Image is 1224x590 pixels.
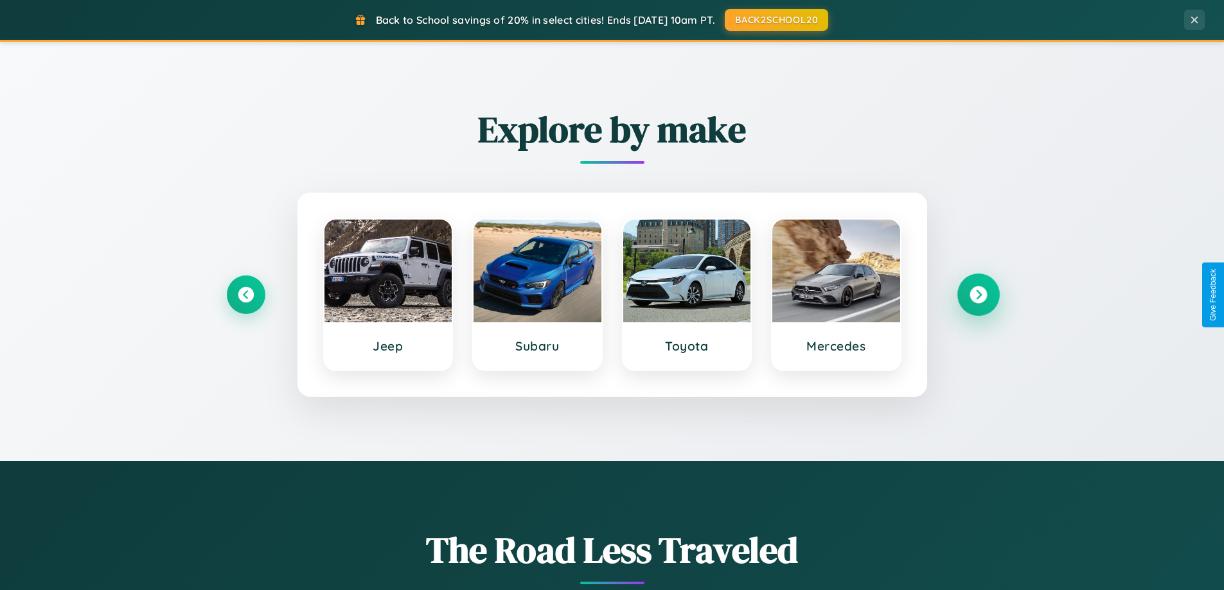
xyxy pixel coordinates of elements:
[785,338,887,354] h3: Mercedes
[725,9,828,31] button: BACK2SCHOOL20
[337,338,439,354] h3: Jeep
[1209,269,1218,321] div: Give Feedback
[227,105,998,154] h2: Explore by make
[486,338,589,354] h3: Subaru
[227,525,998,575] h1: The Road Less Traveled
[636,338,738,354] h3: Toyota
[376,13,715,26] span: Back to School savings of 20% in select cities! Ends [DATE] 10am PT.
